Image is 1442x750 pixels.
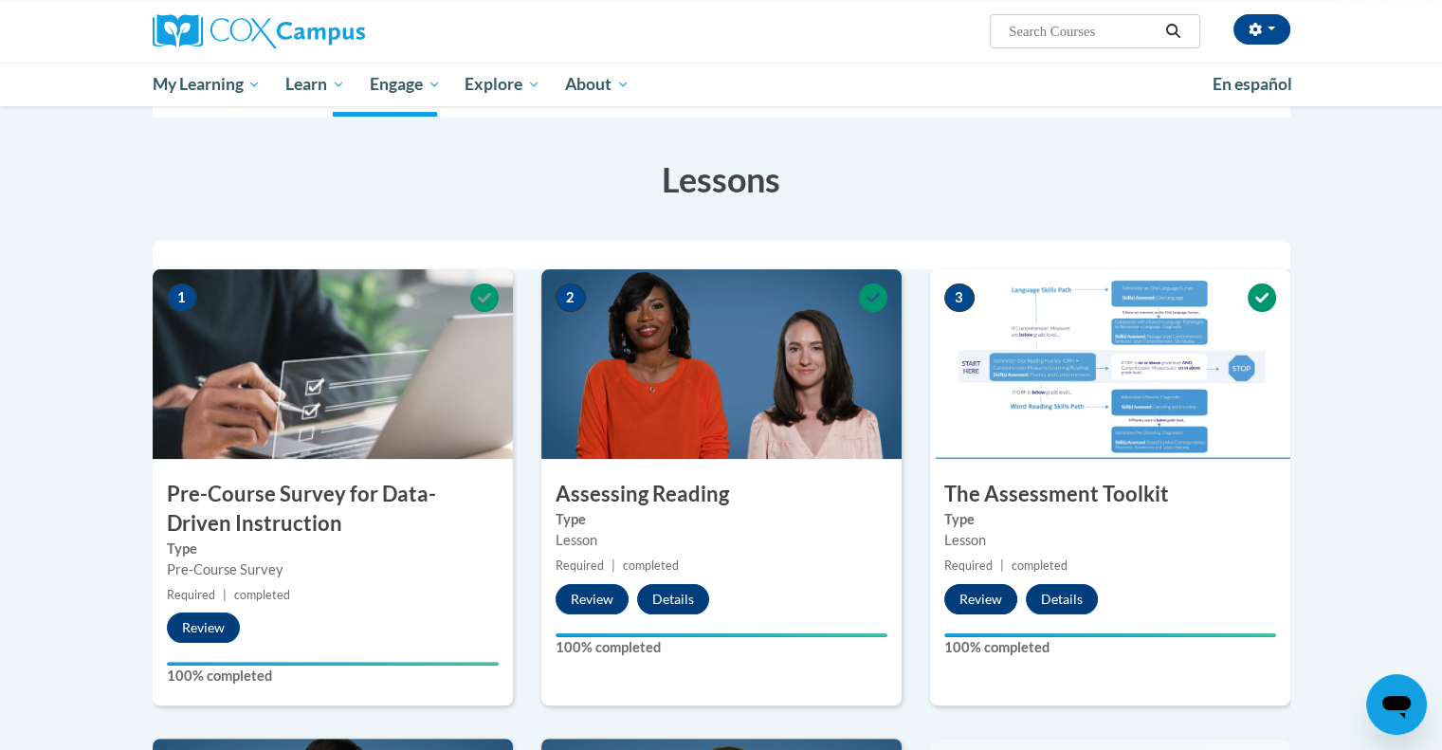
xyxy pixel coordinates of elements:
a: About [553,63,642,106]
img: Course Image [153,269,513,459]
div: Your progress [944,633,1276,637]
label: Type [944,509,1276,530]
a: My Learning [140,63,274,106]
label: Type [167,539,499,559]
label: 100% completed [167,666,499,686]
h3: Pre-Course Survey for Data-Driven Instruction [153,480,513,539]
span: completed [234,588,290,602]
button: Review [556,584,629,614]
label: 100% completed [556,637,887,658]
span: Required [556,558,604,573]
button: Details [637,584,709,614]
span: 3 [944,284,975,312]
button: Search [1159,20,1187,43]
span: completed [1012,558,1068,573]
button: Account Settings [1233,14,1290,45]
h3: The Assessment Toolkit [930,480,1290,509]
div: Main menu [124,63,1319,106]
span: Required [944,558,993,573]
span: Learn [285,73,345,96]
button: Review [167,613,240,643]
span: completed [623,558,679,573]
span: En español [1213,74,1292,94]
a: Learn [273,63,357,106]
div: Lesson [944,530,1276,551]
h3: Lessons [153,155,1290,203]
label: 100% completed [944,637,1276,658]
img: Course Image [541,269,902,459]
a: Cox Campus [153,14,513,48]
span: 2 [556,284,586,312]
span: Explore [465,73,540,96]
a: Engage [357,63,453,106]
div: Lesson [556,530,887,551]
button: Review [944,584,1017,614]
img: Course Image [930,269,1290,459]
div: Pre-Course Survey [167,559,499,580]
div: Your progress [556,633,887,637]
a: En español [1200,64,1305,104]
input: Search Courses [1007,20,1159,43]
img: Cox Campus [153,14,365,48]
a: Explore [452,63,553,106]
span: My Learning [152,73,261,96]
button: Details [1026,584,1098,614]
span: | [223,588,227,602]
span: Required [167,588,215,602]
div: Your progress [167,662,499,666]
span: 1 [167,284,197,312]
span: | [1000,558,1004,573]
h3: Assessing Reading [541,480,902,509]
iframe: Button to launch messaging window [1366,674,1427,735]
span: About [565,73,630,96]
span: | [611,558,615,573]
label: Type [556,509,887,530]
span: Engage [370,73,441,96]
